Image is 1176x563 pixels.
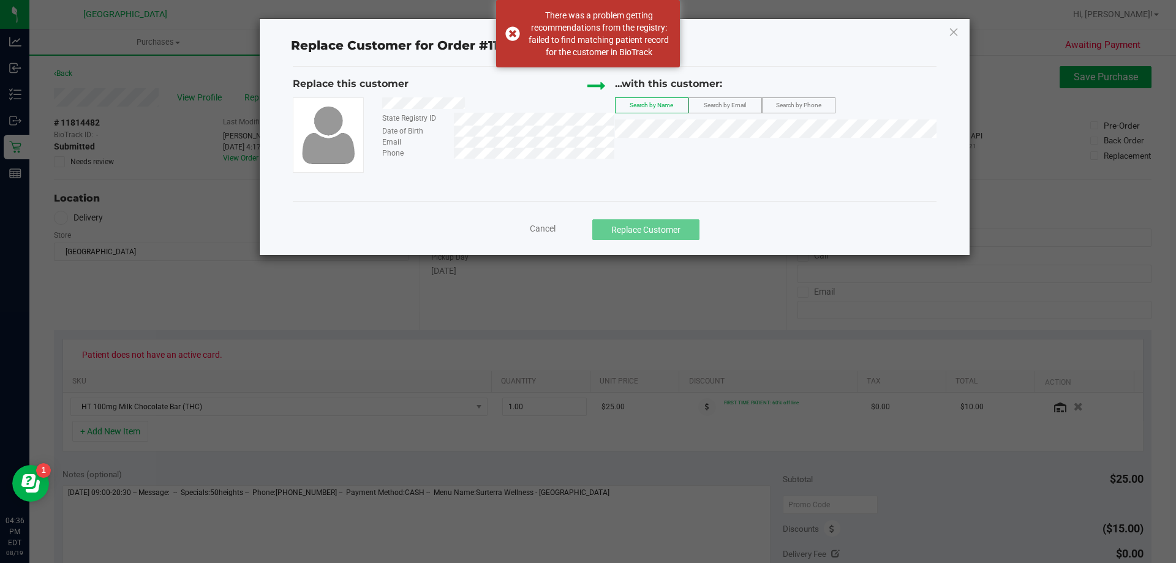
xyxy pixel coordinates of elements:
[615,78,722,89] span: ...with this customer:
[373,148,453,159] div: Phone
[704,102,746,108] span: Search by Email
[296,103,361,167] img: user-icon.png
[284,36,551,56] span: Replace Customer for Order #11814482
[530,224,556,233] span: Cancel
[592,219,699,240] button: Replace Customer
[527,9,671,58] div: There was a problem getting recommendations from the registry: failed to find matching patient re...
[630,102,673,108] span: Search by Name
[373,113,453,124] div: State Registry ID
[293,78,409,89] span: Replace this customer
[373,126,453,137] div: Date of Birth
[36,463,51,478] iframe: Resource center unread badge
[12,465,49,502] iframe: Resource center
[776,102,821,108] span: Search by Phone
[373,137,453,148] div: Email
